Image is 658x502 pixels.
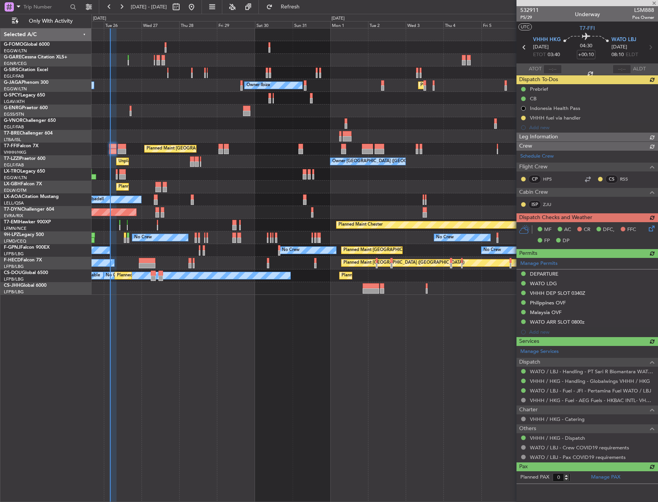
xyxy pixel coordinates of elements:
[533,43,549,51] span: [DATE]
[632,6,654,14] span: LSM888
[529,65,541,73] span: ATOT
[436,232,454,243] div: No Crew
[118,156,245,167] div: Unplanned Maint [GEOGRAPHIC_DATA] ([GEOGRAPHIC_DATA])
[330,21,368,28] div: Mon 1
[533,51,546,59] span: ETOT
[23,1,68,13] input: Trip Number
[343,244,465,256] div: Planned Maint [GEOGRAPHIC_DATA] ([GEOGRAPHIC_DATA])
[4,233,19,237] span: 9H-LPZ
[341,270,463,281] div: Planned Maint [GEOGRAPHIC_DATA] ([GEOGRAPHIC_DATA])
[406,21,443,28] div: Wed 3
[118,181,204,193] div: Planned Maint Nice ([GEOGRAPHIC_DATA])
[142,21,179,28] div: Wed 27
[481,21,519,28] div: Fri 5
[4,42,50,47] a: G-FOMOGlobal 6000
[4,175,27,181] a: EGGW/LTN
[4,99,25,105] a: LGAV/ATH
[134,232,152,243] div: No Crew
[4,42,23,47] span: G-FOMO
[4,264,24,269] a: LFPB/LBG
[4,48,27,54] a: EGGW/LTN
[4,61,27,66] a: EGNR/CEG
[518,23,532,30] button: UTC
[4,80,22,85] span: G-JAGA
[4,111,24,117] a: EGSS/STN
[332,156,438,167] div: Owner [GEOGRAPHIC_DATA] ([GEOGRAPHIC_DATA])
[520,6,539,14] span: 532911
[338,219,383,231] div: Planned Maint Chester
[4,137,21,143] a: LTBA/ISL
[4,289,24,295] a: LFPB/LBG
[247,80,270,91] div: Owner Ibiza
[179,21,217,28] div: Thu 28
[4,169,45,174] a: LX-TROLegacy 650
[20,18,81,24] span: Only With Activity
[4,245,50,250] a: F-GPNJFalcon 900EX
[4,131,20,136] span: T7-BRE
[4,258,42,263] a: F-HECDFalcon 7X
[4,200,24,206] a: LELL/QSA
[4,220,19,224] span: T7-EMI
[263,1,309,13] button: Refresh
[548,51,560,59] span: 03:40
[282,244,300,256] div: No Crew
[4,194,22,199] span: LX-AOA
[420,80,541,91] div: Planned Maint [GEOGRAPHIC_DATA] ([GEOGRAPHIC_DATA])
[4,150,27,155] a: VHHH/HKG
[4,258,21,263] span: F-HECD
[117,270,238,281] div: Planned Maint [GEOGRAPHIC_DATA] ([GEOGRAPHIC_DATA])
[575,10,600,18] div: Underway
[4,283,20,288] span: CS-JHH
[483,244,501,256] div: No Crew
[4,93,20,98] span: G-SPCY
[4,156,20,161] span: T7-LZZI
[4,68,18,72] span: G-SIRS
[4,106,22,110] span: G-ENRG
[633,65,646,73] span: ALDT
[533,36,561,44] span: VHHH HKG
[4,124,24,130] a: EGLF/FAB
[4,182,21,186] span: LX-GBH
[4,226,27,231] a: LFMN/NCE
[443,21,481,28] div: Thu 4
[368,21,406,28] div: Tue 2
[4,182,42,186] a: LX-GBHFalcon 7X
[104,21,142,28] div: Tue 26
[4,162,24,168] a: EGLF/FAB
[106,270,123,281] div: No Crew
[4,238,26,244] a: LFMD/CEQ
[4,233,44,237] a: 9H-LPZLegacy 500
[611,51,624,59] span: 08:10
[632,14,654,21] span: Pos Owner
[611,36,636,44] span: WATO LBJ
[4,213,23,219] a: EVRA/RIX
[331,15,345,22] div: [DATE]
[4,271,48,275] a: CS-DOUGlobal 6500
[4,271,22,275] span: CS-DOU
[4,156,45,161] a: T7-LZZIPraetor 600
[611,43,627,51] span: [DATE]
[580,24,595,32] span: T7-FFI
[4,144,38,148] a: T7-FFIFalcon 7X
[4,131,53,136] a: T7-BREChallenger 604
[4,207,21,212] span: T7-DYN
[4,86,27,92] a: EGGW/LTN
[520,14,539,21] span: P5/29
[4,106,48,110] a: G-ENRGPraetor 600
[4,68,48,72] a: G-SIRSCitation Excel
[580,42,592,50] span: 04:30
[131,3,167,10] span: [DATE] - [DATE]
[626,51,638,59] span: ELDT
[4,283,47,288] a: CS-JHHGlobal 6000
[4,245,20,250] span: F-GPNJ
[4,220,51,224] a: T7-EMIHawker 900XP
[274,4,307,10] span: Refresh
[8,15,83,27] button: Only With Activity
[4,194,59,199] a: LX-AOACitation Mustang
[4,144,17,148] span: T7-FFI
[4,73,24,79] a: EGLF/FAB
[4,188,27,193] a: EDLW/DTM
[4,55,67,60] a: G-GARECessna Citation XLS+
[147,143,275,155] div: Planned Maint [GEOGRAPHIC_DATA] ([GEOGRAPHIC_DATA] Intl)
[4,93,45,98] a: G-SPCYLegacy 650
